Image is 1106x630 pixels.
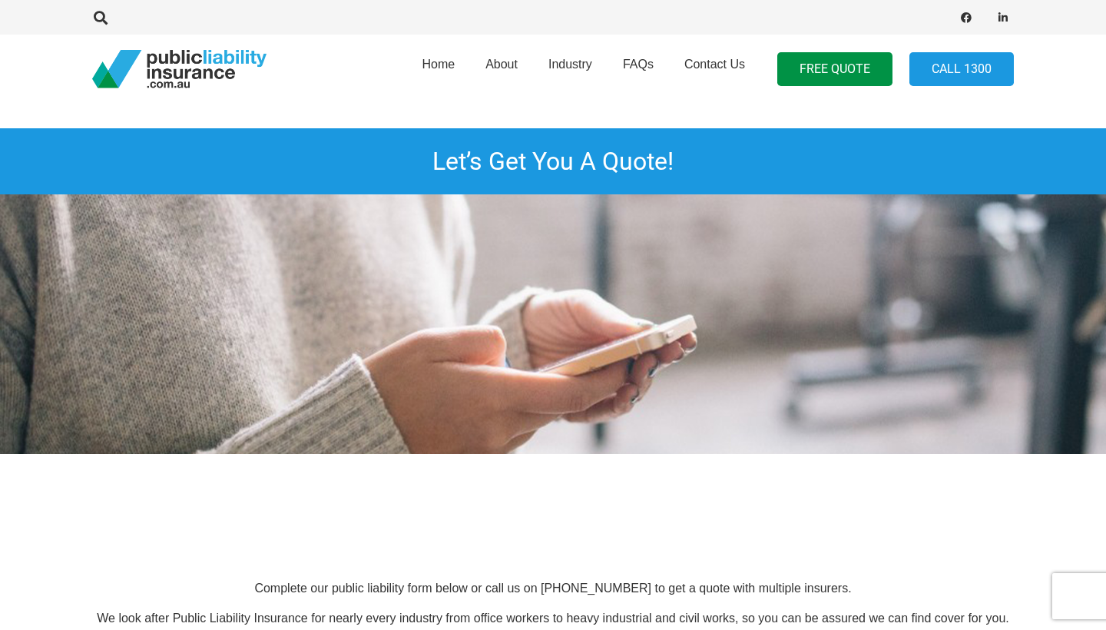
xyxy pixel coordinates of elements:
[684,58,745,71] span: Contact Us
[470,30,533,108] a: About
[669,30,760,108] a: Contact Us
[777,52,892,87] a: FREE QUOTE
[85,11,116,25] a: Search
[608,30,669,108] a: FAQs
[392,454,469,531] img: allianz
[207,454,284,531] img: steadfast
[92,610,1014,627] p: We look after Public Liability Insurance for nearly every industry from office workers to heavy i...
[992,7,1014,28] a: LinkedIn
[23,454,100,531] img: Vero
[92,580,1014,597] p: Complete our public liability form below or call us on [PHONE_NUMBER] to get a quote with multipl...
[533,30,608,108] a: Industry
[548,58,592,71] span: Industry
[406,30,470,108] a: Home
[909,52,1014,87] a: Call 1300
[955,7,977,28] a: Facebook
[92,50,267,88] a: pli_logotransparent
[576,454,653,531] img: cgu
[623,58,654,71] span: FAQs
[422,58,455,71] span: Home
[485,58,518,71] span: About
[760,454,837,531] img: aig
